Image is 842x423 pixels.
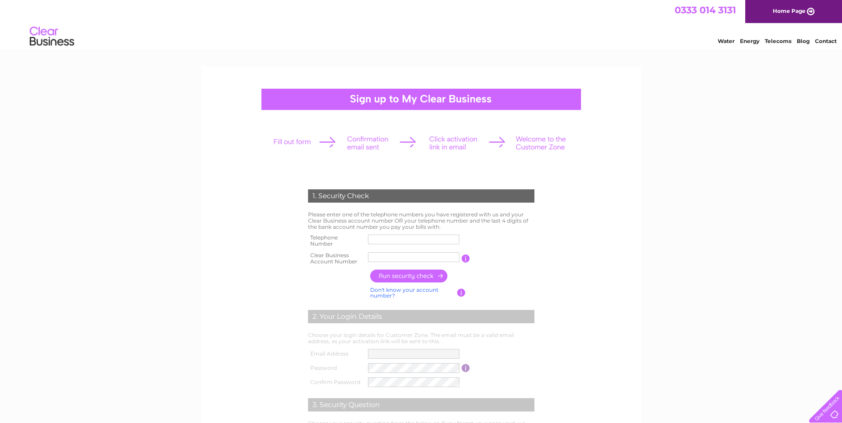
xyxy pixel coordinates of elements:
a: Water [718,38,735,44]
td: Please enter one of the telephone numbers you have registered with us and your Clear Business acc... [306,209,537,232]
a: 0333 014 3131 [675,4,736,16]
a: Energy [740,38,759,44]
img: logo.png [29,23,75,50]
th: Password [306,361,366,375]
input: Information [462,255,470,262]
a: Telecoms [765,38,791,44]
a: Don't know your account number? [370,286,439,299]
input: Information [462,364,470,372]
input: Information [457,289,466,297]
td: Choose your login details for Customer Zone. The email must be a valid email address, as your act... [306,330,537,347]
div: 3. Security Question [308,398,534,411]
a: Contact [815,38,837,44]
div: 1. Security Check [308,189,534,203]
th: Clear Business Account Number [306,250,366,267]
a: Blog [797,38,810,44]
div: Clear Business is a trading name of Verastar Limited (registered in [GEOGRAPHIC_DATA] No. 3667643... [212,5,631,43]
th: Email Address [306,347,366,361]
th: Telephone Number [306,232,366,250]
th: Confirm Password [306,375,366,389]
div: 2. Your Login Details [308,310,534,323]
